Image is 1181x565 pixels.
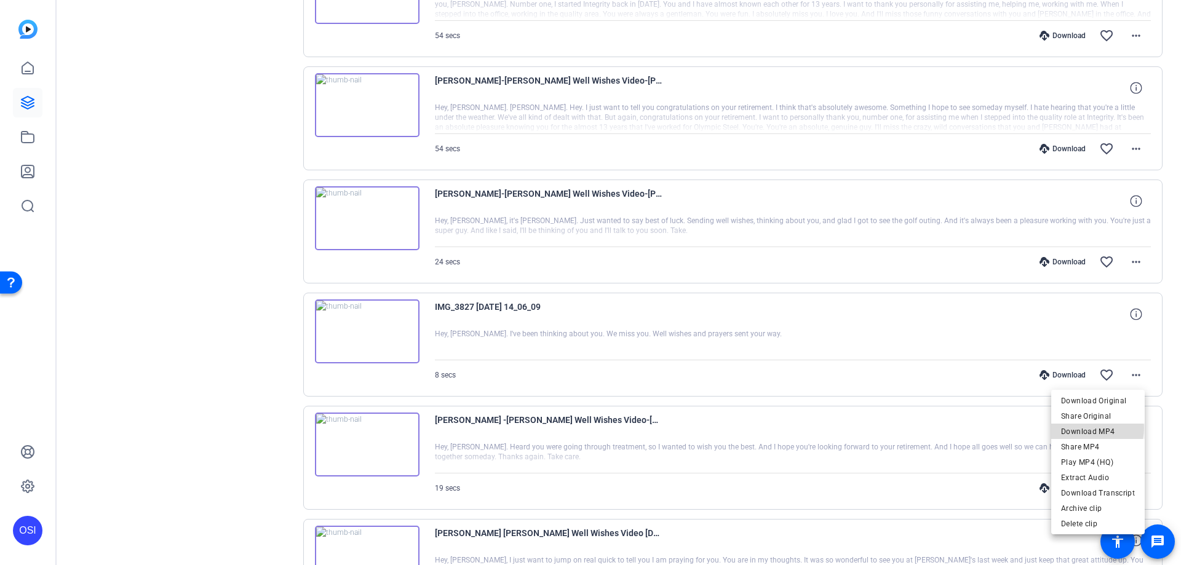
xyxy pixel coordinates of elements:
span: Download MP4 [1061,424,1135,439]
span: Download Original [1061,393,1135,408]
span: Share Original [1061,409,1135,424]
span: Extract Audio [1061,470,1135,485]
span: Play MP4 (HQ) [1061,455,1135,470]
span: Delete clip [1061,516,1135,531]
span: Archive clip [1061,501,1135,516]
span: Share MP4 [1061,440,1135,454]
span: Download Transcript [1061,486,1135,500]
